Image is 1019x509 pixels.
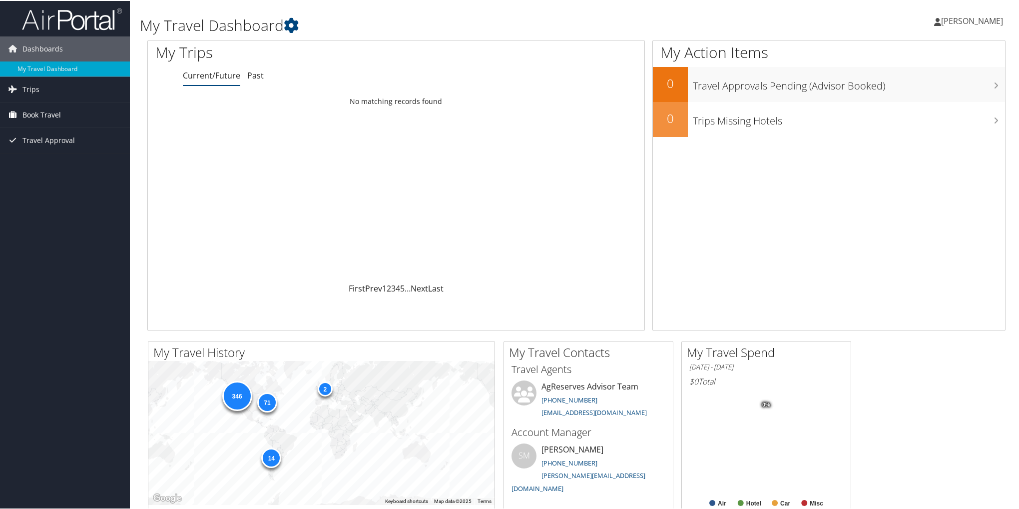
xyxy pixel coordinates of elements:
a: Last [428,282,444,293]
td: No matching records found [148,91,644,109]
a: [EMAIL_ADDRESS][DOMAIN_NAME] [541,407,647,416]
button: Keyboard shortcuts [385,497,428,504]
div: 14 [261,447,281,467]
span: Dashboards [22,35,63,60]
a: Prev [365,282,382,293]
h6: Total [689,375,843,386]
h2: My Travel Spend [687,343,851,360]
span: Map data ©2025 [434,497,472,503]
a: Terms (opens in new tab) [478,497,492,503]
span: Trips [22,76,39,101]
a: Next [411,282,428,293]
h1: My Travel Dashboard [140,14,722,35]
a: [PHONE_NUMBER] [541,394,597,403]
span: Travel Approval [22,127,75,152]
text: Misc [810,499,823,506]
span: [PERSON_NAME] [941,14,1003,25]
a: [PHONE_NUMBER] [541,457,597,466]
a: 0Travel Approvals Pending (Advisor Booked) [653,66,1005,101]
a: Current/Future [183,69,240,80]
text: Air [718,499,726,506]
a: Open this area in Google Maps (opens a new window) [151,491,184,504]
a: 5 [400,282,405,293]
h1: My Action Items [653,41,1005,62]
a: 1 [382,282,387,293]
div: 2 [317,380,332,395]
li: AgReserves Advisor Team [507,379,670,420]
h2: My Travel History [153,343,495,360]
a: 0Trips Missing Hotels [653,101,1005,136]
a: 4 [396,282,400,293]
span: Book Travel [22,101,61,126]
text: Car [780,499,790,506]
text: Hotel [746,499,761,506]
h3: Account Manager [511,424,665,438]
h3: Trips Missing Hotels [693,108,1005,127]
img: Google [151,491,184,504]
a: First [349,282,365,293]
a: 2 [387,282,391,293]
h3: Travel Approvals Pending (Advisor Booked) [693,73,1005,92]
h2: 0 [653,74,688,91]
h2: 0 [653,109,688,126]
div: 71 [257,391,277,411]
span: … [405,282,411,293]
img: airportal-logo.png [22,6,122,30]
div: SM [511,442,536,467]
h1: My Trips [155,41,430,62]
a: [PERSON_NAME][EMAIL_ADDRESS][DOMAIN_NAME] [511,470,645,492]
a: 3 [391,282,396,293]
h6: [DATE] - [DATE] [689,361,843,371]
li: [PERSON_NAME] [507,442,670,496]
span: $0 [689,375,698,386]
h2: My Travel Contacts [509,343,673,360]
div: 346 [222,379,252,409]
a: Past [247,69,264,80]
a: [PERSON_NAME] [934,5,1013,35]
tspan: 0% [762,401,770,407]
h3: Travel Agents [511,361,665,375]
